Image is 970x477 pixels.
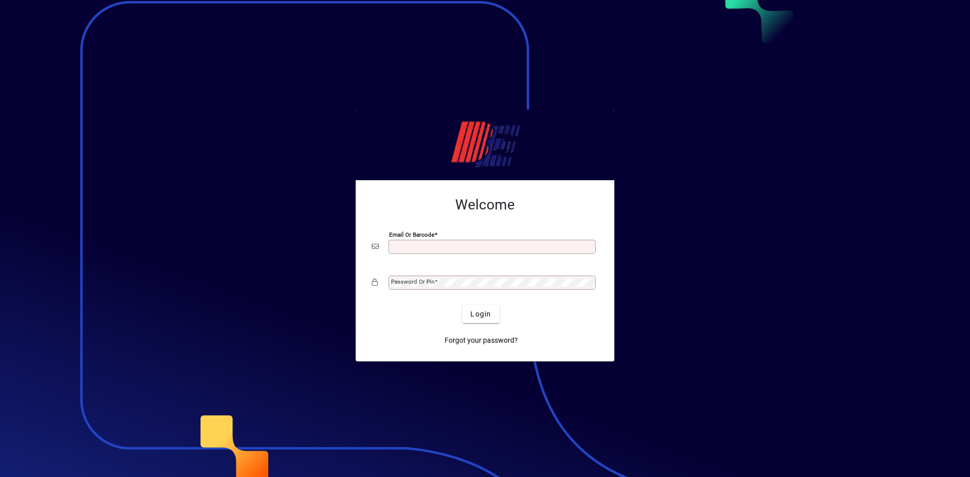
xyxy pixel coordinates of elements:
a: Forgot your password? [441,331,522,349]
mat-label: Email or Barcode [389,231,434,238]
h2: Welcome [372,196,598,214]
mat-label: Password or Pin [391,278,434,285]
span: Forgot your password? [445,335,518,346]
span: Login [470,309,491,320]
button: Login [462,305,499,323]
